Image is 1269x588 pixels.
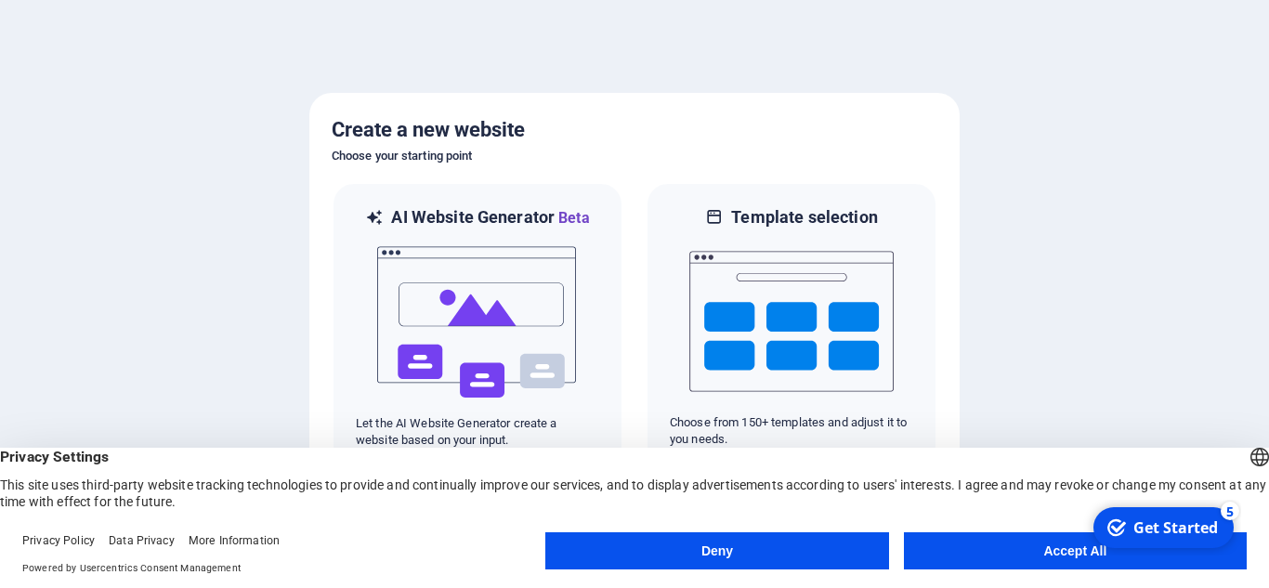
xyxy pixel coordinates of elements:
[375,229,580,415] img: ai
[391,206,589,229] h6: AI Website Generator
[10,7,150,48] div: Get Started 5 items remaining, 0% complete
[332,115,937,145] h5: Create a new website
[731,206,877,229] h6: Template selection
[555,209,590,227] span: Beta
[356,415,599,449] p: Let the AI Website Generator create a website based on your input.
[670,414,913,448] p: Choose from 150+ templates and adjust it to you needs.
[332,182,623,473] div: AI Website GeneratorBetaaiLet the AI Website Generator create a website based on your input.
[646,182,937,473] div: Template selectionChoose from 150+ templates and adjust it to you needs.
[50,18,135,38] div: Get Started
[332,145,937,167] h6: Choose your starting point
[137,2,156,20] div: 5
